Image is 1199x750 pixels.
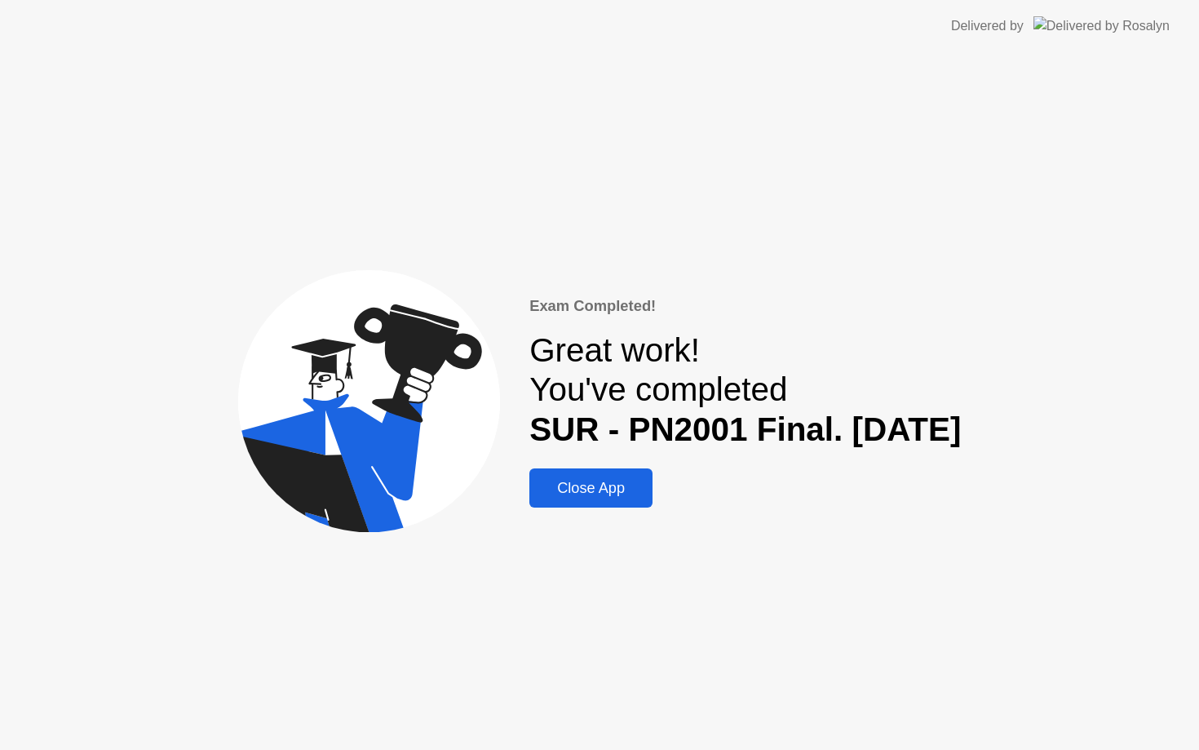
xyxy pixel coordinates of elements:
div: Close App [534,480,648,497]
div: Delivered by [951,16,1024,36]
b: SUR - PN2001 Final. [DATE] [529,411,961,448]
div: Great work! You've completed [529,331,961,450]
div: Exam Completed! [529,295,961,317]
button: Close App [529,468,653,508]
img: Delivered by Rosalyn [1033,16,1170,35]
